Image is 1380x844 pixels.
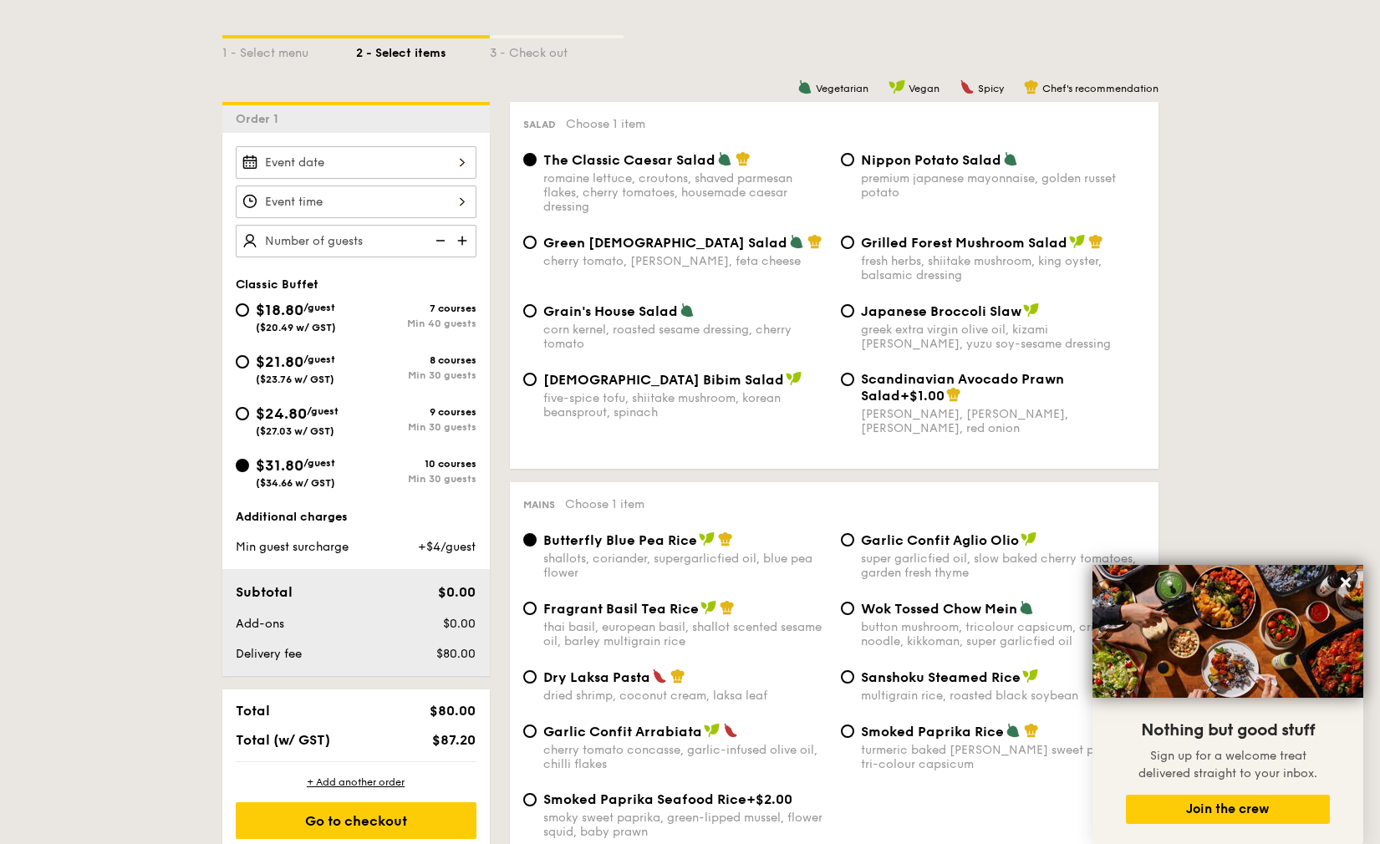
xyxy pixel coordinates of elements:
[543,743,827,771] div: cherry tomato concasse, garlic-infused olive oil, chilli flakes
[1022,669,1039,684] img: icon-vegan.f8ff3823.svg
[256,425,334,437] span: ($27.03 w/ GST)
[543,552,827,580] div: shallots, coriander, supergarlicfied oil, blue pea flower
[841,533,854,547] input: Garlic Confit Aglio Oliosuper garlicfied oil, slow baked cherry tomatoes, garden fresh thyme
[543,303,678,319] span: Grain's House Salad
[543,532,697,548] span: Butterfly Blue Pea Rice
[1092,565,1363,698] img: DSC07876-Edit02-Large.jpeg
[543,689,827,703] div: dried shrimp, coconut cream, laksa leaf
[909,83,940,94] span: Vegan
[841,304,854,318] input: Japanese Broccoli Slawgreek extra virgin olive oil, kizami [PERSON_NAME], yuzu soy-sesame dressing
[841,725,854,738] input: Smoked Paprika Riceturmeric baked [PERSON_NAME] sweet paprika, tri-colour capsicum
[426,225,451,257] img: icon-reduce.1d2dbef1.svg
[1019,600,1034,615] img: icon-vegetarian.fe4039eb.svg
[841,373,854,386] input: Scandinavian Avocado Prawn Salad+$1.00[PERSON_NAME], [PERSON_NAME], [PERSON_NAME], red onion
[236,277,318,292] span: Classic Buffet
[680,303,695,318] img: icon-vegetarian.fe4039eb.svg
[436,647,476,661] span: $80.00
[236,802,476,839] div: Go to checkout
[1003,151,1018,166] img: icon-vegetarian.fe4039eb.svg
[303,353,335,365] span: /guest
[861,171,1145,200] div: premium japanese mayonnaise, golden russet potato
[841,602,854,615] input: Wok Tossed Chow Meinbutton mushroom, tricolour capsicum, cripsy egg noodle, kikkoman, super garli...
[1088,234,1103,249] img: icon-chef-hat.a58ddaea.svg
[236,509,476,526] div: Additional charges
[861,407,1145,435] div: [PERSON_NAME], [PERSON_NAME], [PERSON_NAME], red onion
[1024,723,1039,738] img: icon-chef-hat.a58ddaea.svg
[861,532,1019,548] span: Garlic Confit Aglio Olio
[718,531,733,547] img: icon-chef-hat.a58ddaea.svg
[236,355,249,369] input: $21.80/guest($23.76 w/ GST)8 coursesMin 30 guests
[430,703,476,719] span: $80.00
[816,83,868,94] span: Vegetarian
[356,406,476,418] div: 9 courses
[356,473,476,485] div: Min 30 guests
[256,374,334,385] span: ($23.76 w/ GST)
[861,371,1064,404] span: Scandinavian Avocado Prawn Salad
[543,724,702,740] span: Garlic Confit Arrabiata
[566,117,645,131] span: Choose 1 item
[1141,720,1315,740] span: Nothing but good stuff
[222,38,356,62] div: 1 - Select menu
[861,669,1021,685] span: Sanshoku Steamed Rice
[861,254,1145,282] div: fresh herbs, shiitake mushroom, king oyster, balsamic dressing
[236,584,293,600] span: Subtotal
[236,146,476,179] input: Event date
[543,620,827,648] div: thai basil, european basil, shallot scented sesame oil, barley multigrain rice
[256,477,335,489] span: ($34.66 w/ GST)
[543,811,827,839] div: smoky sweet paprika, green-lipped mussel, flower squid, baby prawn
[543,152,715,168] span: The Classic Caesar Salad
[523,499,555,511] span: Mains
[256,322,336,333] span: ($20.49 w/ GST)
[861,724,1004,740] span: Smoked Paprika Rice
[889,79,905,94] img: icon-vegan.f8ff3823.svg
[861,620,1145,648] div: button mushroom, tricolour capsicum, cripsy egg noodle, kikkoman, super garlicfied oil
[523,670,537,684] input: Dry Laksa Pastadried shrimp, coconut cream, laksa leaf
[356,369,476,381] div: Min 30 guests
[236,703,270,719] span: Total
[451,225,476,257] img: icon-add.58712e84.svg
[523,119,556,130] span: Salad
[699,531,715,547] img: icon-vegan.f8ff3823.svg
[236,647,302,661] span: Delivery fee
[523,373,537,386] input: [DEMOGRAPHIC_DATA] Bibim Saladfive-spice tofu, shiitake mushroom, korean beansprout, spinach
[861,689,1145,703] div: multigrain rice, roasted black soybean
[543,171,827,214] div: romaine lettuce, croutons, shaved parmesan flakes, cherry tomatoes, housemade caesar dressing
[543,601,699,617] span: Fragrant Basil Tea Rice
[523,793,537,806] input: Smoked Paprika Seafood Rice+$2.00smoky sweet paprika, green-lipped mussel, flower squid, baby prawn
[861,303,1021,319] span: Japanese Broccoli Slaw
[807,234,822,249] img: icon-chef-hat.a58ddaea.svg
[565,497,644,511] span: Choose 1 item
[841,236,854,249] input: Grilled Forest Mushroom Saladfresh herbs, shiitake mushroom, king oyster, balsamic dressing
[1069,234,1086,249] img: icon-vegan.f8ff3823.svg
[789,234,804,249] img: icon-vegetarian.fe4039eb.svg
[256,456,303,475] span: $31.80
[356,458,476,470] div: 10 courses
[746,791,792,807] span: +$2.00
[256,353,303,371] span: $21.80
[523,725,537,738] input: Garlic Confit Arrabiatacherry tomato concasse, garlic-infused olive oil, chilli flakes
[356,303,476,314] div: 7 courses
[256,301,303,319] span: $18.80
[736,151,751,166] img: icon-chef-hat.a58ddaea.svg
[900,388,945,404] span: +$1.00
[443,617,476,631] span: $0.00
[1138,749,1317,780] span: Sign up for a welcome treat delivered straight to your inbox.
[236,112,285,126] span: Order 1
[786,371,802,386] img: icon-vegan.f8ff3823.svg
[861,601,1017,617] span: Wok Tossed Chow Mein
[797,79,812,94] img: icon-vegetarian.fe4039eb.svg
[543,791,746,807] span: Smoked Paprika Seafood Rice
[978,83,1004,94] span: Spicy
[236,407,249,420] input: $24.80/guest($27.03 w/ GST)9 coursesMin 30 guests
[356,354,476,366] div: 8 courses
[960,79,975,94] img: icon-spicy.37a8142b.svg
[1006,723,1021,738] img: icon-vegetarian.fe4039eb.svg
[523,153,537,166] input: The Classic Caesar Saladromaine lettuce, croutons, shaved parmesan flakes, cherry tomatoes, house...
[307,405,339,417] span: /guest
[523,533,537,547] input: Butterfly Blue Pea Riceshallots, coriander, supergarlicfied oil, blue pea flower
[236,617,284,631] span: Add-ons
[723,723,738,738] img: icon-spicy.37a8142b.svg
[543,235,787,251] span: Green [DEMOGRAPHIC_DATA] Salad
[543,254,827,268] div: cherry tomato, [PERSON_NAME], feta cheese
[432,732,476,748] span: $87.20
